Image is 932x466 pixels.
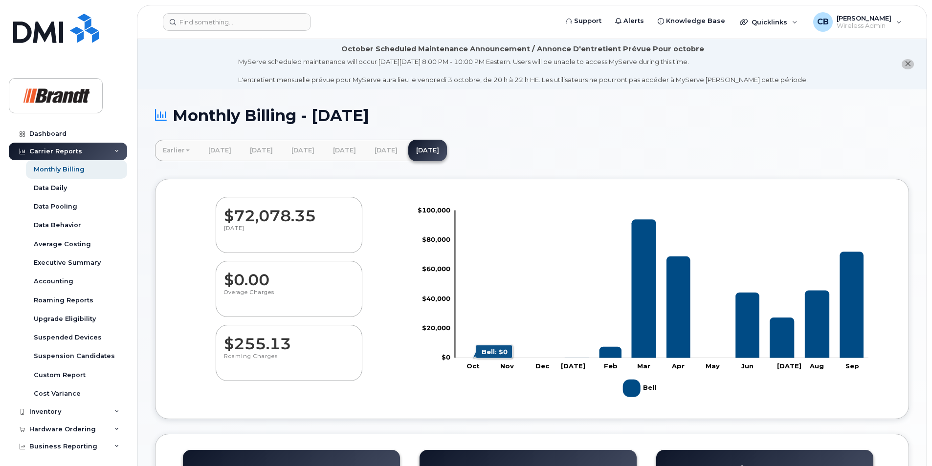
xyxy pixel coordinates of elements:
tspan: $40,000 [422,295,450,302]
p: [DATE] [224,225,354,242]
a: [DATE] [408,140,447,161]
dd: $72,078.35 [224,197,354,225]
tspan: [DATE] [777,362,801,370]
tspan: $80,000 [422,235,450,243]
div: MyServe scheduled maintenance will occur [DATE][DATE] 8:00 PM - 10:00 PM Eastern. Users will be u... [238,57,808,85]
tspan: [DATE] [561,362,585,370]
tspan: Oct [466,362,480,370]
tspan: $60,000 [422,265,450,273]
dd: $255.13 [224,325,354,353]
g: Bell [460,219,864,358]
a: [DATE] [367,140,405,161]
p: Roaming Charges [224,353,354,370]
div: October Scheduled Maintenance Announcement / Annonce D'entretient Prévue Pour octobre [341,44,704,54]
tspan: Jun [741,362,754,370]
a: [DATE] [325,140,364,161]
h1: Monthly Billing - [DATE] [155,107,909,124]
tspan: $100,000 [418,206,450,214]
button: close notification [902,59,914,69]
tspan: May [706,362,720,370]
tspan: $20,000 [422,324,450,332]
tspan: Feb [604,362,618,370]
dd: $0.00 [224,261,354,289]
p: Overage Charges [224,289,354,306]
tspan: Aug [810,362,824,370]
tspan: Apr [671,362,685,370]
tspan: Sep [845,362,859,370]
g: Bell [623,376,659,401]
g: Legend [623,376,659,401]
a: [DATE] [200,140,239,161]
tspan: Nov [500,362,514,370]
a: [DATE] [242,140,281,161]
a: [DATE] [284,140,322,161]
tspan: Dec [535,362,549,370]
tspan: Mar [637,362,650,370]
tspan: $0 [442,354,450,361]
a: Earlier [155,140,198,161]
g: Chart [418,206,869,401]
